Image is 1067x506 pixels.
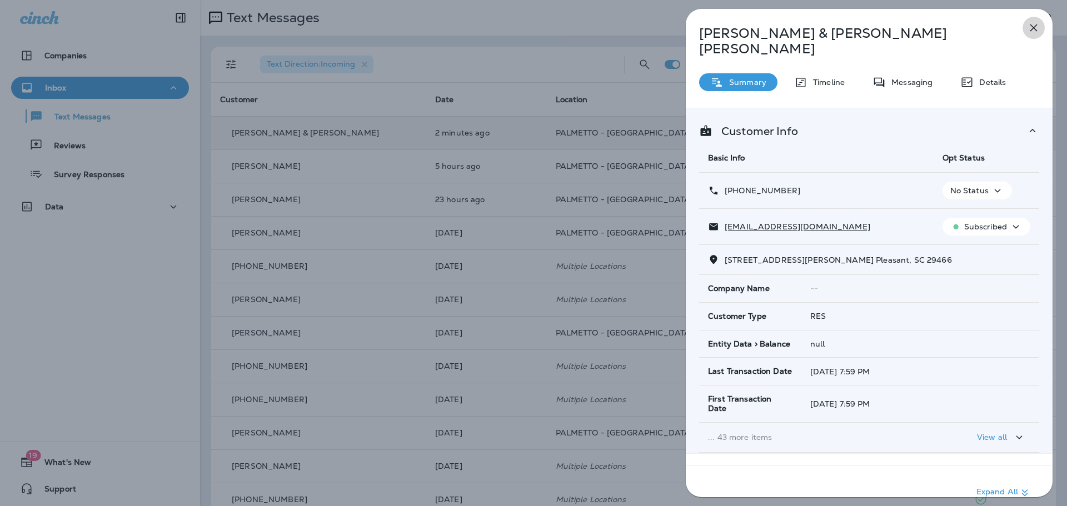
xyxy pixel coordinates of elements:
[708,312,766,321] span: Customer Type
[972,483,1036,503] button: Expand All
[964,222,1007,231] p: Subscribed
[708,339,790,349] span: Entity Data > Balance
[719,186,800,195] p: [PHONE_NUMBER]
[712,127,798,136] p: Customer Info
[977,433,1007,442] p: View all
[719,222,870,231] p: [EMAIL_ADDRESS][DOMAIN_NAME]
[810,311,826,321] span: RES
[950,186,989,195] p: No Status
[973,427,1030,448] button: View all
[708,394,792,413] span: First Transaction Date
[708,153,745,163] span: Basic Info
[807,78,845,87] p: Timeline
[886,78,933,87] p: Messaging
[810,283,818,293] span: --
[725,255,952,265] span: [STREET_ADDRESS][PERSON_NAME] Pleasant, SC 29466
[708,367,792,376] span: Last Transaction Date
[810,339,825,349] span: null
[943,153,985,163] span: Opt Status
[974,78,1006,87] p: Details
[708,433,925,442] p: ... 43 more items
[708,284,770,293] span: Company Name
[943,182,1012,199] button: No Status
[943,218,1030,236] button: Subscribed
[976,486,1031,499] p: Expand All
[699,26,1003,57] p: [PERSON_NAME] & [PERSON_NAME] [PERSON_NAME]
[724,78,766,87] p: Summary
[810,399,870,409] span: [DATE] 7:59 PM
[810,367,870,377] span: [DATE] 7:59 PM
